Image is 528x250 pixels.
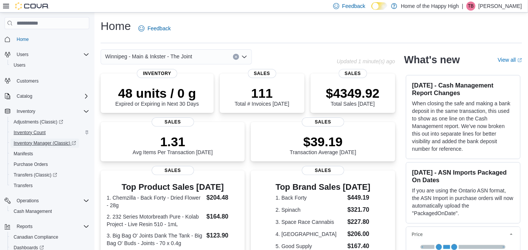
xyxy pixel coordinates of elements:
[468,2,474,11] span: TB
[14,107,38,116] button: Inventory
[11,160,89,169] span: Purchase Orders
[14,151,33,157] span: Manifests
[233,54,239,60] button: Clear input
[14,62,25,68] span: Users
[207,212,239,221] dd: $164.80
[11,117,66,127] a: Adjustments (Classic)
[107,194,203,209] dt: 1. Chemzilla - Back Forty - Dried Flower - 28g
[371,2,387,10] input: Dark Mode
[498,57,522,63] a: View allExternal link
[248,69,276,78] span: Sales
[11,170,60,180] a: Transfers (Classic)
[2,34,92,45] button: Home
[133,134,213,149] p: 1.31
[152,117,194,127] span: Sales
[412,100,514,153] p: When closing the safe and making a bank deposit in the same transaction, this used to show as one...
[11,139,79,148] a: Inventory Manager (Classic)
[8,60,92,70] button: Users
[11,61,89,70] span: Users
[14,92,35,101] button: Catalog
[14,172,57,178] span: Transfers (Classic)
[2,106,92,117] button: Inventory
[101,19,131,34] h1: Home
[207,231,239,240] dd: $123.90
[11,139,89,148] span: Inventory Manager (Classic)
[276,218,345,226] dt: 3. Space Race Cannabis
[17,223,33,230] span: Reports
[14,161,48,167] span: Purchase Orders
[339,69,367,78] span: Sales
[276,242,345,250] dt: 5. Good Supply
[8,206,92,217] button: Cash Management
[401,2,459,11] p: Home of the Happy High
[14,130,46,136] span: Inventory Count
[348,230,371,239] dd: $206.00
[2,49,92,60] button: Users
[2,75,92,86] button: Customers
[14,140,76,146] span: Inventory Manager (Classic)
[276,183,371,192] h3: Top Brand Sales [DATE]
[517,58,522,62] svg: External link
[326,86,380,107] div: Total Sales [DATE]
[14,50,89,59] span: Users
[17,52,28,58] span: Users
[11,207,55,216] a: Cash Management
[207,193,239,202] dd: $204.48
[466,2,475,11] div: Taylor Birch
[290,134,356,149] p: $39.19
[14,34,89,44] span: Home
[276,206,345,214] dt: 2. Spinach
[8,180,92,191] button: Transfers
[11,181,36,190] a: Transfers
[17,108,35,114] span: Inventory
[107,213,203,228] dt: 2. 232 Series Motorbreath Pure - Kolab Project - Live Resin 510 - 1mL
[14,196,89,205] span: Operations
[11,170,89,180] span: Transfers (Classic)
[326,86,380,101] p: $4349.92
[11,61,28,70] a: Users
[14,222,89,231] span: Reports
[14,50,31,59] button: Users
[11,233,89,242] span: Canadian Compliance
[11,181,89,190] span: Transfers
[234,86,289,101] p: 111
[462,2,463,11] p: |
[137,69,177,78] span: Inventory
[14,92,89,101] span: Catalog
[8,159,92,170] button: Purchase Orders
[2,221,92,232] button: Reports
[14,222,36,231] button: Reports
[11,160,51,169] a: Purchase Orders
[152,166,194,175] span: Sales
[412,169,514,184] h3: [DATE] - ASN Imports Packaged On Dates
[14,183,33,189] span: Transfers
[478,2,522,11] p: [PERSON_NAME]
[8,148,92,159] button: Manifests
[105,52,192,61] span: Winnipeg - Main & Inkster - The Joint
[348,217,371,227] dd: $227.80
[8,117,92,127] a: Adjustments (Classic)
[412,81,514,97] h3: [DATE] - Cash Management Report Changes
[8,232,92,242] button: Canadian Compliance
[115,86,199,107] div: Expired or Expiring in Next 30 Days
[11,128,89,137] span: Inventory Count
[412,187,514,217] p: If you are using the Ontario ASN format, the ASN Import in purchase orders will now automatically...
[342,2,365,10] span: Feedback
[2,195,92,206] button: Operations
[14,77,42,86] a: Customers
[17,198,39,204] span: Operations
[234,86,289,107] div: Total # Invoices [DATE]
[8,127,92,138] button: Inventory Count
[8,170,92,180] a: Transfers (Classic)
[11,117,89,127] span: Adjustments (Classic)
[17,78,39,84] span: Customers
[148,25,171,32] span: Feedback
[348,193,371,202] dd: $449.19
[11,233,61,242] a: Canadian Compliance
[14,76,89,85] span: Customers
[11,149,89,158] span: Manifests
[11,128,49,137] a: Inventory Count
[241,54,247,60] button: Open list of options
[15,2,49,10] img: Cova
